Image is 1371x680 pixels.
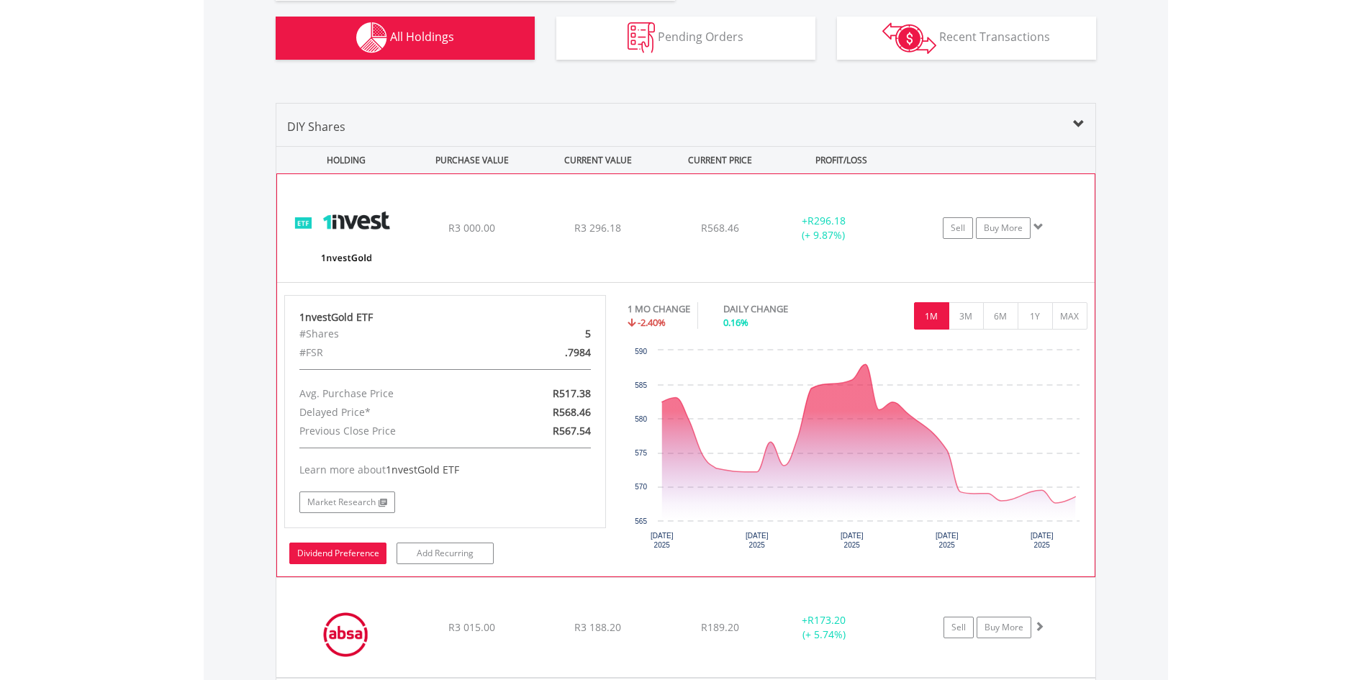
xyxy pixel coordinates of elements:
[289,325,497,343] div: #Shares
[780,147,903,173] div: PROFIT/LOSS
[386,463,459,476] span: 1nvestGold ETF
[397,543,494,564] a: Add Recurring
[723,316,748,329] span: 0.16%
[497,325,602,343] div: 5
[770,613,879,642] div: + (+ 5.74%)
[628,302,690,316] div: 1 MO CHANGE
[841,532,864,549] text: [DATE] 2025
[635,483,647,491] text: 570
[556,17,815,60] button: Pending Orders
[914,302,949,330] button: 1M
[662,147,777,173] div: CURRENT PRICE
[411,147,534,173] div: PURCHASE VALUE
[553,386,591,400] span: R517.38
[356,22,387,53] img: holdings-wht.png
[949,302,984,330] button: 3M
[553,424,591,438] span: R567.54
[497,343,602,362] div: .7984
[983,302,1018,330] button: 6M
[943,217,973,239] a: Sell
[701,620,739,634] span: R189.20
[448,620,495,634] span: R3 015.00
[553,405,591,419] span: R568.46
[574,221,621,235] span: R3 296.18
[635,381,647,389] text: 585
[289,343,497,362] div: #FSR
[299,463,592,477] div: Learn more about
[628,343,1087,559] div: Chart. Highcharts interactive chart.
[537,147,660,173] div: CURRENT VALUE
[289,422,497,440] div: Previous Close Price
[628,343,1087,559] svg: Interactive chart
[574,620,621,634] span: R3 188.20
[390,29,454,45] span: All Holdings
[723,302,838,316] div: DAILY CHANGE
[289,384,497,403] div: Avg. Purchase Price
[658,29,743,45] span: Pending Orders
[976,217,1031,239] a: Buy More
[939,29,1050,45] span: Recent Transactions
[635,348,647,355] text: 590
[1018,302,1053,330] button: 1Y
[807,613,846,627] span: R173.20
[635,449,647,457] text: 575
[944,617,974,638] a: Sell
[448,221,495,235] span: R3 000.00
[287,119,345,135] span: DIY Shares
[299,310,592,325] div: 1nvestGold ETF
[1052,302,1087,330] button: MAX
[284,596,407,674] img: EQU.ZA.ABG.png
[769,214,877,242] div: + (+ 9.87%)
[1031,532,1054,549] text: [DATE] 2025
[635,517,647,525] text: 565
[299,491,395,513] a: Market Research
[628,22,655,53] img: pending_instructions-wht.png
[651,532,674,549] text: [DATE] 2025
[701,221,739,235] span: R568.46
[807,214,846,227] span: R296.18
[638,316,666,329] span: -2.40%
[277,147,408,173] div: HOLDING
[284,192,408,278] img: EQU.ZA.ETFGLD.png
[837,17,1096,60] button: Recent Transactions
[289,543,386,564] a: Dividend Preference
[936,532,959,549] text: [DATE] 2025
[977,617,1031,638] a: Buy More
[882,22,936,54] img: transactions-zar-wht.png
[276,17,535,60] button: All Holdings
[746,532,769,549] text: [DATE] 2025
[635,415,647,423] text: 580
[289,403,497,422] div: Delayed Price*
